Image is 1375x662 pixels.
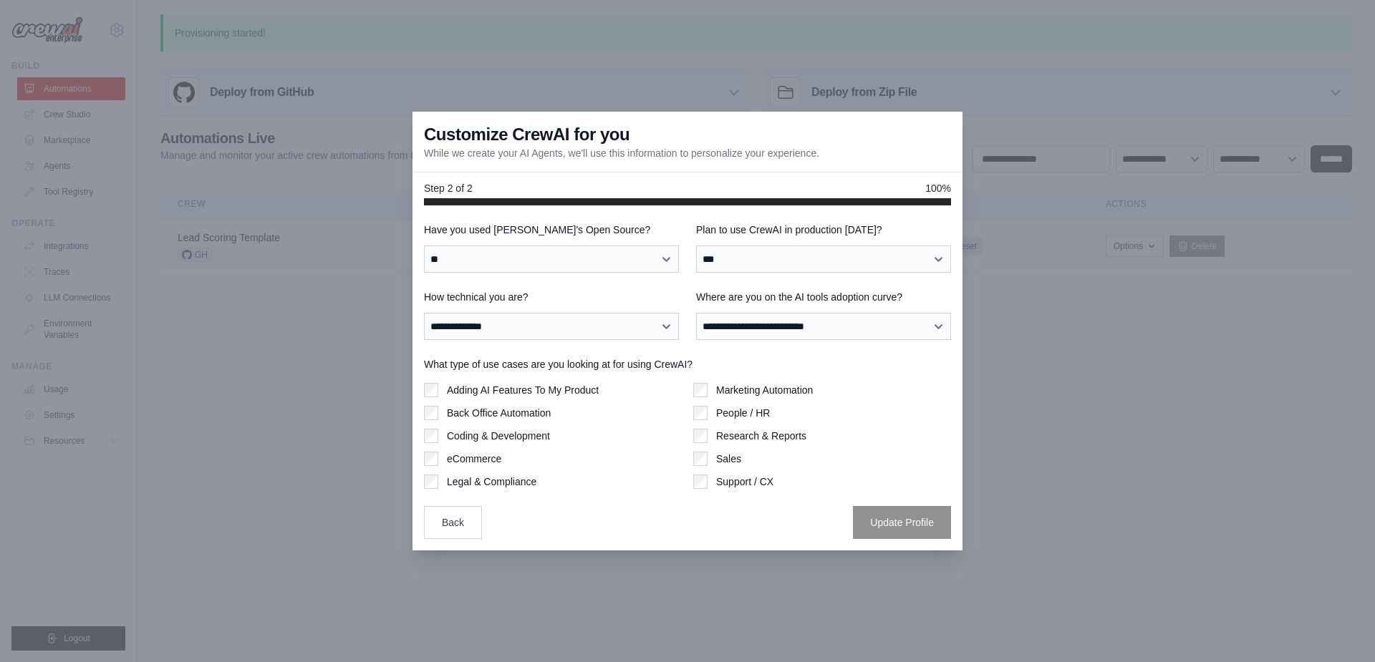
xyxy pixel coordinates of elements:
[696,290,951,304] label: Where are you on the AI tools adoption curve?
[716,383,813,397] label: Marketing Automation
[424,181,473,195] span: Step 2 of 2
[447,406,551,420] label: Back Office Automation
[447,452,501,466] label: eCommerce
[716,452,741,466] label: Sales
[696,223,951,237] label: Plan to use CrewAI in production [DATE]?
[424,290,679,304] label: How technical you are?
[716,429,806,443] label: Research & Reports
[716,406,770,420] label: People / HR
[424,506,482,539] button: Back
[447,429,550,443] label: Coding & Development
[424,123,629,146] h3: Customize CrewAI for you
[925,181,951,195] span: 100%
[447,474,536,489] label: Legal & Compliance
[716,474,773,489] label: Support / CX
[424,223,679,237] label: Have you used [PERSON_NAME]'s Open Source?
[447,383,599,397] label: Adding AI Features To My Product
[424,357,951,371] label: What type of use cases are you looking at for using CrewAI?
[424,146,819,160] p: While we create your AI Agents, we'll use this information to personalize your experience.
[853,506,951,539] button: Update Profile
